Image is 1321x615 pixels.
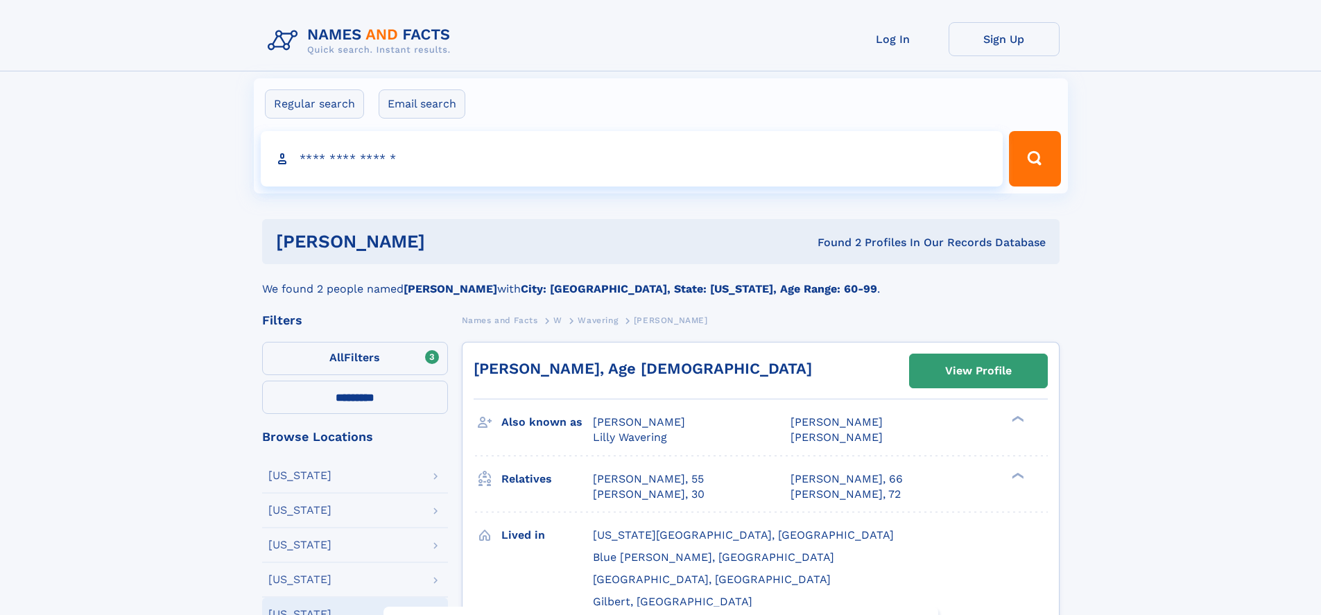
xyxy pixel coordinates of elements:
[268,505,331,516] div: [US_STATE]
[268,470,331,481] div: [US_STATE]
[501,410,593,434] h3: Also known as
[501,523,593,547] h3: Lived in
[791,471,903,487] a: [PERSON_NAME], 66
[262,264,1060,297] div: We found 2 people named with .
[404,282,497,295] b: [PERSON_NAME]
[262,22,462,60] img: Logo Names and Facts
[791,487,901,502] a: [PERSON_NAME], 72
[501,467,593,491] h3: Relatives
[521,282,877,295] b: City: [GEOGRAPHIC_DATA], State: [US_STATE], Age Range: 60-99
[1008,471,1025,480] div: ❯
[593,431,667,444] span: Lilly Wavering
[276,233,621,250] h1: [PERSON_NAME]
[593,573,831,586] span: [GEOGRAPHIC_DATA], [GEOGRAPHIC_DATA]
[593,415,685,428] span: [PERSON_NAME]
[262,431,448,443] div: Browse Locations
[553,315,562,325] span: W
[593,471,704,487] a: [PERSON_NAME], 55
[593,487,705,502] a: [PERSON_NAME], 30
[578,311,618,329] a: Wavering
[791,431,883,444] span: [PERSON_NAME]
[949,22,1060,56] a: Sign Up
[791,415,883,428] span: [PERSON_NAME]
[1009,131,1060,187] button: Search Button
[1008,415,1025,424] div: ❯
[578,315,618,325] span: Wavering
[910,354,1047,388] a: View Profile
[262,314,448,327] div: Filters
[621,235,1046,250] div: Found 2 Profiles In Our Records Database
[474,360,812,377] a: [PERSON_NAME], Age [DEMOGRAPHIC_DATA]
[838,22,949,56] a: Log In
[268,539,331,551] div: [US_STATE]
[945,355,1012,387] div: View Profile
[265,89,364,119] label: Regular search
[593,595,752,608] span: Gilbert, [GEOGRAPHIC_DATA]
[379,89,465,119] label: Email search
[593,528,894,542] span: [US_STATE][GEOGRAPHIC_DATA], [GEOGRAPHIC_DATA]
[553,311,562,329] a: W
[593,551,834,564] span: Blue [PERSON_NAME], [GEOGRAPHIC_DATA]
[462,311,538,329] a: Names and Facts
[329,351,344,364] span: All
[268,574,331,585] div: [US_STATE]
[634,315,708,325] span: [PERSON_NAME]
[262,342,448,375] label: Filters
[261,131,1003,187] input: search input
